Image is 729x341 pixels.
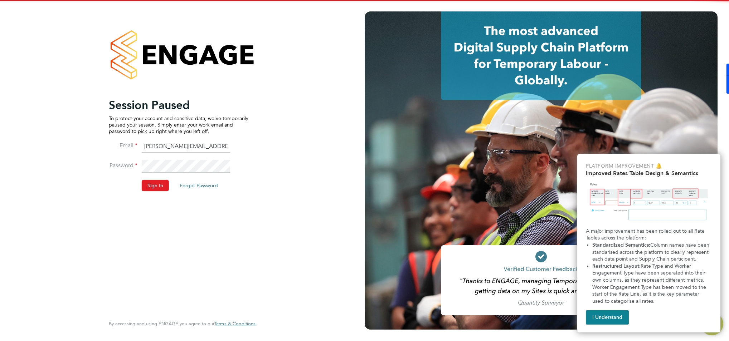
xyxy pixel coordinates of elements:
[214,321,256,327] span: Terms & Conditions
[109,115,248,135] p: To protect your account and sensitive data, we've temporarily paused your session. Simply enter y...
[109,162,137,169] label: Password
[592,242,711,262] span: Column names have been standarised across the platform to clearly represent each data point and S...
[109,321,256,327] span: By accessing and using ENGAGE you agree to our
[586,228,712,242] p: A major improvement has been rolled out to all Rate Tables across the platform:
[592,263,641,269] strong: Restructured Layout:
[586,170,712,177] h2: Improved Rates Table Design & Semantics
[586,163,712,170] p: Platform Improvement 🔔
[592,263,708,304] span: Rate Type and Worker Engagement Type have been separated into their own columns, as they represen...
[109,142,137,149] label: Email
[142,180,169,191] button: Sign In
[109,98,248,112] h2: Session Paused
[577,154,720,332] div: Improved Rate Table Semantics
[592,242,650,248] strong: Standardized Semantics:
[586,179,712,225] img: Updated Rates Table Design & Semantics
[174,180,224,191] button: Forgot Password
[586,310,629,325] button: I Understand
[142,140,230,153] input: Enter your work email...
